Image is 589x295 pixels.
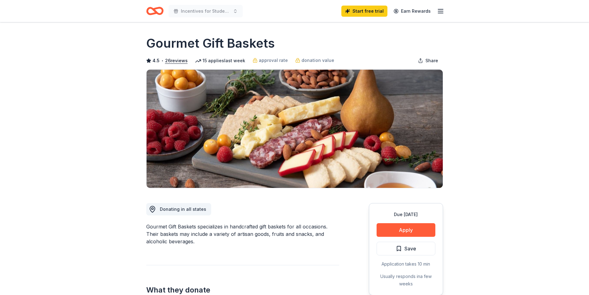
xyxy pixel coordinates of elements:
a: Start free trial [341,6,387,17]
span: Save [404,245,416,253]
span: • [161,58,163,63]
button: 26reviews [165,57,188,64]
span: Share [425,57,438,64]
span: Incentives for Students [181,7,230,15]
button: Share [413,54,443,67]
h2: What they donate [146,285,339,295]
span: donation value [301,57,334,64]
div: Gourmet Gift Baskets specializes in handcrafted gift baskets for all occasions. Their baskets may... [146,223,339,245]
a: approval rate [253,57,288,64]
a: donation value [295,57,334,64]
div: Application takes 10 min [377,260,435,268]
span: 4.5 [152,57,160,64]
span: Donating in all states [160,206,206,212]
img: Image for Gourmet Gift Baskets [147,70,443,188]
div: Usually responds in a few weeks [377,273,435,288]
button: Save [377,242,435,255]
h1: Gourmet Gift Baskets [146,35,275,52]
span: approval rate [259,57,288,64]
div: Due [DATE] [377,211,435,218]
button: Incentives for Students [169,5,243,17]
button: Apply [377,223,435,237]
a: Earn Rewards [390,6,434,17]
div: 15 applies last week [195,57,245,64]
a: Home [146,4,164,18]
